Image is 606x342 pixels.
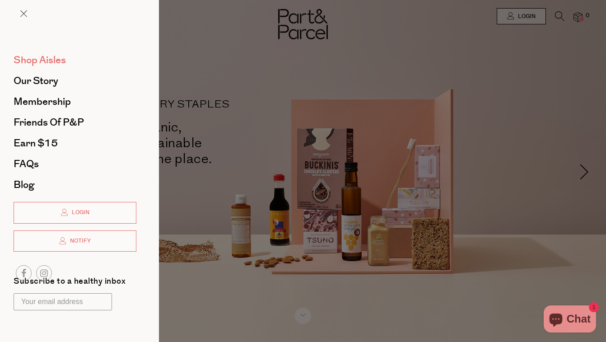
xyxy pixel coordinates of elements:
[14,159,136,169] a: FAQs
[14,157,39,171] span: FAQs
[14,202,136,224] a: Login
[70,209,89,216] span: Login
[14,53,66,67] span: Shop Aisles
[14,74,58,88] span: Our Story
[68,237,91,245] span: Notify
[541,305,599,335] inbox-online-store-chat: Shopify online store chat
[14,138,136,148] a: Earn $15
[14,230,136,252] a: Notify
[14,136,58,150] span: Earn $15
[14,180,136,190] a: Blog
[14,293,112,310] input: Your email address
[14,117,136,127] a: Friends of P&P
[14,55,136,65] a: Shop Aisles
[14,178,34,192] span: Blog
[14,97,136,107] a: Membership
[14,94,71,109] span: Membership
[14,76,136,86] a: Our Story
[14,115,84,130] span: Friends of P&P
